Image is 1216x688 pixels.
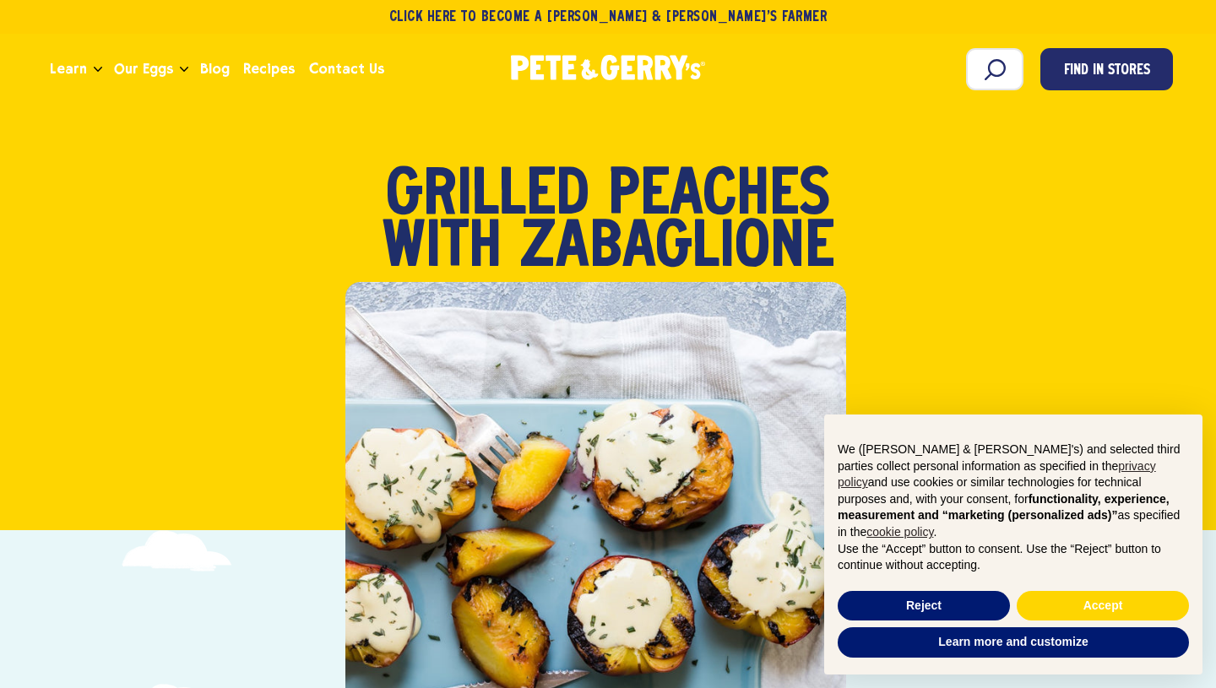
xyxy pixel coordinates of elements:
a: cookie policy [866,525,933,539]
p: We ([PERSON_NAME] & [PERSON_NAME]'s) and selected third parties collect personal information as s... [838,442,1189,541]
button: Open the dropdown menu for Learn [94,67,102,73]
span: Grilled [386,171,589,223]
button: Accept [1017,591,1189,621]
button: Open the dropdown menu for Our Eggs [180,67,188,73]
span: Zabaglione [520,223,834,275]
a: Our Eggs [107,46,180,92]
input: Search [966,48,1023,90]
p: Use the “Accept” button to consent. Use the “Reject” button to continue without accepting. [838,541,1189,574]
span: with [383,223,502,275]
span: Our Eggs [114,58,173,79]
a: Find in Stores [1040,48,1173,90]
button: Learn more and customize [838,627,1189,658]
span: Find in Stores [1064,60,1150,83]
span: Peaches [608,171,830,223]
a: Blog [193,46,236,92]
a: Contact Us [302,46,391,92]
span: Recipes [243,58,295,79]
span: Learn [50,58,87,79]
a: Recipes [236,46,301,92]
a: Learn [43,46,94,92]
span: Blog [200,58,230,79]
span: Contact Us [309,58,384,79]
button: Reject [838,591,1010,621]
